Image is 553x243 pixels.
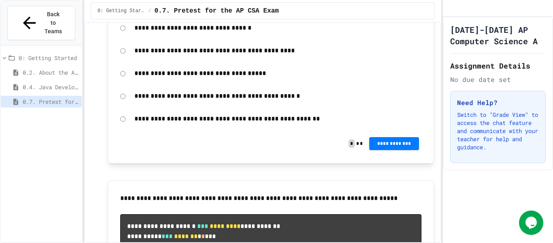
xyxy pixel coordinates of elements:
h2: Assignment Details [450,60,546,71]
span: 0.7. Pretest for the AP CSA Exam [154,6,279,16]
span: 0: Getting Started [98,8,145,14]
p: Switch to "Grade View" to access the chat feature and communicate with your teacher for help and ... [457,111,539,151]
h3: Need Help? [457,98,539,108]
h1: [DATE]-[DATE] AP Computer Science A [450,24,546,47]
button: Back to Teams [7,6,75,40]
span: 0.7. Pretest for the AP CSA Exam [23,97,79,106]
span: / [148,8,151,14]
div: No due date set [450,75,546,84]
span: 0: Getting Started [19,54,79,62]
span: Back to Teams [44,10,63,36]
iframe: chat widget [519,211,545,235]
span: 0.4. Java Development Environments [23,83,79,91]
span: 0.2. About the AP CSA Exam [23,68,79,77]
